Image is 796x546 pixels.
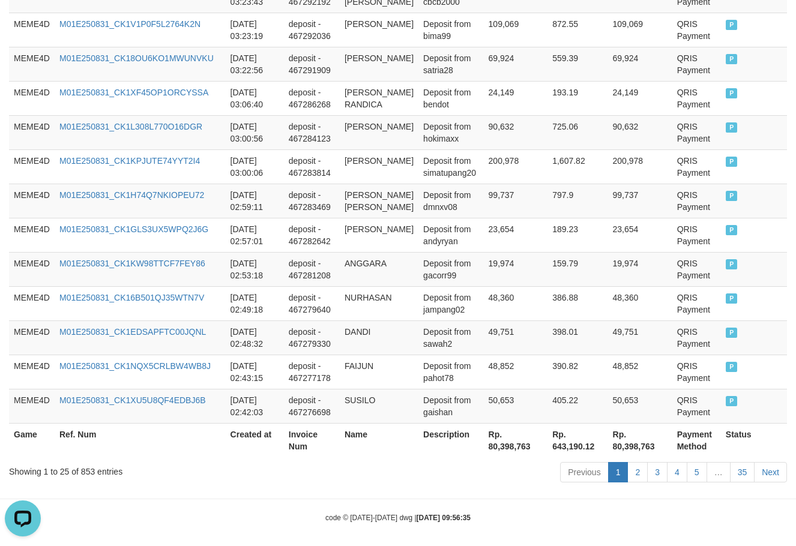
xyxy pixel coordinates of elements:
td: DANDI [340,320,418,355]
td: deposit - 467283469 [284,184,340,218]
a: 1 [608,462,629,482]
span: PAID [726,225,738,235]
a: M01E250831_CK1EDSAPFTC00JQNL [59,327,206,337]
td: QRIS Payment [672,47,721,81]
td: FAIJUN [340,355,418,389]
th: Ref. Num [55,423,226,457]
th: Created at [226,423,284,457]
a: M01E250831_CK1XU5U8QF4EDBJ6B [59,395,206,405]
button: Open LiveChat chat widget [5,5,41,41]
th: Name [340,423,418,457]
td: deposit - 467281208 [284,252,340,286]
td: 405.22 [547,389,608,423]
td: deposit - 467282642 [284,218,340,252]
td: QRIS Payment [672,355,721,389]
td: [DATE] 02:59:11 [226,184,284,218]
td: 49,751 [608,320,672,355]
a: 2 [627,462,648,482]
strong: [DATE] 09:56:35 [417,514,471,522]
td: [DATE] 02:43:15 [226,355,284,389]
a: 4 [667,462,687,482]
td: QRIS Payment [672,389,721,423]
td: MEME4D [9,320,55,355]
td: QRIS Payment [672,115,721,149]
td: [DATE] 03:00:56 [226,115,284,149]
td: QRIS Payment [672,252,721,286]
td: 48,852 [608,355,672,389]
td: 50,653 [484,389,548,423]
td: MEME4D [9,184,55,218]
td: 69,924 [608,47,672,81]
td: 797.9 [547,184,608,218]
td: 99,737 [484,184,548,218]
td: MEME4D [9,81,55,115]
td: [PERSON_NAME] [340,149,418,184]
td: 200,978 [608,149,672,184]
td: Deposit from sawah2 [418,320,483,355]
td: 200,978 [484,149,548,184]
td: Deposit from gaishan [418,389,483,423]
th: Payment Method [672,423,721,457]
td: [DATE] 03:22:56 [226,47,284,81]
td: [DATE] 02:48:32 [226,320,284,355]
th: Description [418,423,483,457]
td: Deposit from pahot78 [418,355,483,389]
a: M01E250831_CK1GLS3UX5WPQ2J6G [59,224,208,234]
a: 3 [647,462,668,482]
td: MEME4D [9,355,55,389]
td: MEME4D [9,286,55,320]
span: PAID [726,88,738,98]
td: QRIS Payment [672,286,721,320]
td: QRIS Payment [672,81,721,115]
a: M01E250831_CK1KPJUTE74YYT2I4 [59,156,200,166]
a: … [707,462,731,482]
td: 159.79 [547,252,608,286]
td: 48,360 [608,286,672,320]
td: 24,149 [484,81,548,115]
td: 390.82 [547,355,608,389]
td: 193.19 [547,81,608,115]
span: PAID [726,396,738,406]
td: deposit - 467292036 [284,13,340,47]
span: PAID [726,328,738,338]
td: QRIS Payment [672,184,721,218]
td: QRIS Payment [672,149,721,184]
td: [DATE] 03:00:06 [226,149,284,184]
td: 49,751 [484,320,548,355]
td: QRIS Payment [672,320,721,355]
td: Deposit from hokimaxx [418,115,483,149]
td: 559.39 [547,47,608,81]
div: Showing 1 to 25 of 853 entries [9,461,323,478]
td: 23,654 [484,218,548,252]
td: 19,974 [608,252,672,286]
td: [DATE] 03:06:40 [226,81,284,115]
a: M01E250831_CK18OU6KO1MWUNVKU [59,53,214,63]
td: SUSILO [340,389,418,423]
small: code © [DATE]-[DATE] dwg | [325,514,471,522]
a: 5 [687,462,707,482]
th: Game [9,423,55,457]
td: Deposit from andyryan [418,218,483,252]
th: Invoice Num [284,423,340,457]
td: 398.01 [547,320,608,355]
td: Deposit from satria28 [418,47,483,81]
td: [DATE] 02:53:18 [226,252,284,286]
td: [DATE] 02:57:01 [226,218,284,252]
td: ANGGARA [340,252,418,286]
td: Deposit from simatupang20 [418,149,483,184]
span: PAID [726,362,738,372]
a: Previous [560,462,608,482]
span: PAID [726,259,738,269]
td: [PERSON_NAME] [340,47,418,81]
td: [DATE] 02:42:03 [226,389,284,423]
td: 90,632 [608,115,672,149]
th: Rp. 80,398,763 [484,423,548,457]
a: M01E250831_CK1L308L770O16DGR [59,122,202,131]
span: PAID [726,54,738,64]
td: 24,149 [608,81,672,115]
td: deposit - 467284123 [284,115,340,149]
td: [PERSON_NAME] [340,13,418,47]
td: deposit - 467276698 [284,389,340,423]
a: M01E250831_CK1V1P0F5L2764K2N [59,19,201,29]
td: [PERSON_NAME] [340,115,418,149]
